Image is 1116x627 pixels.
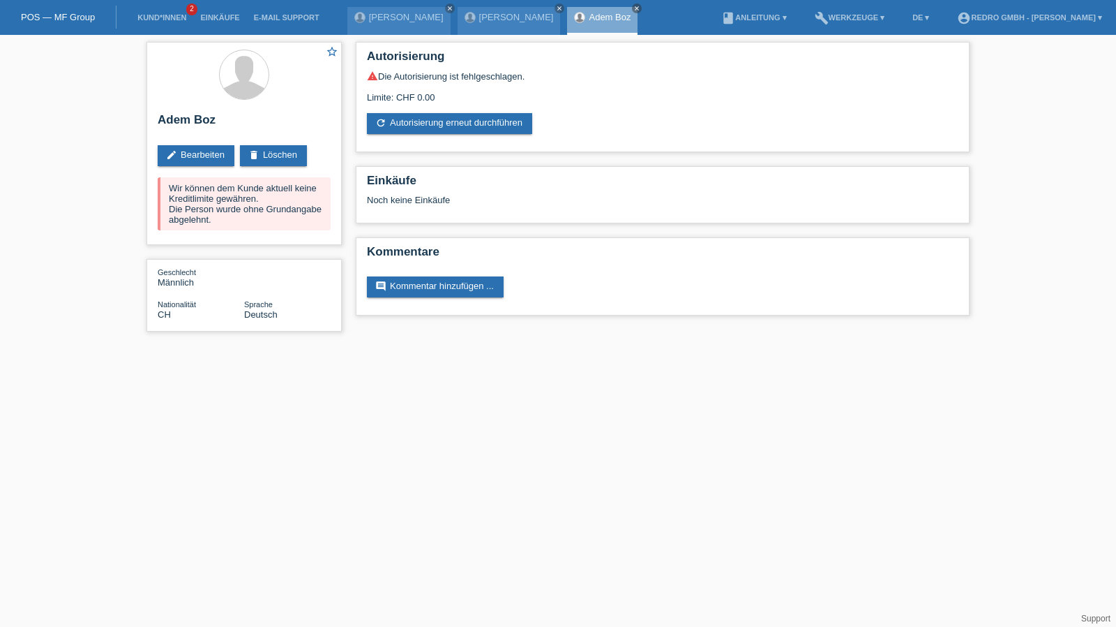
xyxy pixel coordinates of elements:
span: Sprache [244,300,273,309]
i: refresh [375,117,386,128]
span: Deutsch [244,309,278,320]
a: close [555,3,564,13]
a: Kund*innen [130,13,193,22]
h2: Adem Boz [158,113,331,134]
span: 2 [186,3,197,15]
div: Limite: CHF 0.00 [367,82,958,103]
a: [PERSON_NAME] [479,12,554,22]
a: Support [1081,614,1110,624]
a: Adem Boz [589,12,631,22]
a: star_border [326,45,338,60]
i: account_circle [957,11,971,25]
i: book [721,11,735,25]
span: Schweiz [158,309,171,320]
h2: Autorisierung [367,50,958,71]
i: build [815,11,829,25]
a: refreshAutorisierung erneut durchführen [367,113,532,134]
a: Einkäufe [193,13,246,22]
a: [PERSON_NAME] [369,12,444,22]
h2: Kommentare [367,245,958,266]
a: editBearbeiten [158,145,234,166]
i: star_border [326,45,338,58]
i: close [446,5,453,12]
i: delete [248,149,259,161]
i: edit [166,149,177,161]
a: bookAnleitung ▾ [714,13,793,22]
i: warning [367,71,378,82]
div: Die Autorisierung ist fehlgeschlagen. [367,71,958,82]
a: DE ▾ [905,13,936,22]
a: E-Mail Support [247,13,326,22]
span: Geschlecht [158,268,196,276]
div: Noch keine Einkäufe [367,195,958,216]
a: account_circleRedro GmbH - [PERSON_NAME] ▾ [950,13,1109,22]
i: close [633,5,640,12]
i: close [556,5,563,12]
div: Männlich [158,267,244,288]
a: buildWerkzeuge ▾ [808,13,892,22]
span: Nationalität [158,300,196,309]
i: comment [375,281,386,292]
a: deleteLöschen [240,145,307,166]
a: commentKommentar hinzufügen ... [367,276,504,297]
a: POS — MF Group [21,12,95,22]
div: Wir können dem Kunde aktuell keine Kreditlimite gewähren. Die Person wurde ohne Grundangabe abgel... [158,177,331,230]
h2: Einkäufe [367,174,958,195]
a: close [632,3,642,13]
a: close [445,3,455,13]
